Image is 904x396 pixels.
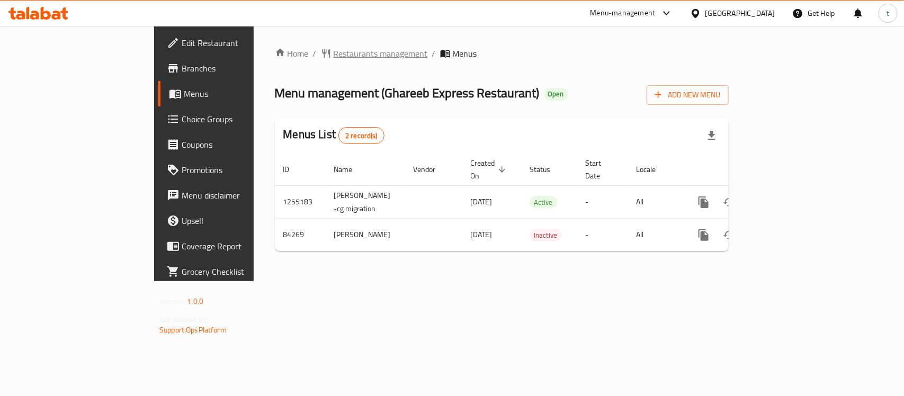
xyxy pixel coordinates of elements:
button: Change Status [717,222,742,248]
span: Coverage Report [182,240,297,253]
div: Total records count [338,127,384,144]
span: Grocery Checklist [182,265,297,278]
span: Status [530,163,565,176]
a: Promotions [158,157,305,183]
th: Actions [683,154,801,186]
button: Add New Menu [647,85,729,105]
td: - [577,219,628,251]
span: Open [544,89,568,98]
td: [PERSON_NAME] -cg migration [326,185,405,219]
td: All [628,219,683,251]
span: Menu disclaimer [182,189,297,202]
span: [DATE] [471,228,493,241]
td: - [577,185,628,219]
span: Menus [184,87,297,100]
td: All [628,185,683,219]
span: ID [283,163,303,176]
span: Inactive [530,229,562,241]
div: Export file [699,123,724,148]
button: more [691,190,717,215]
span: Coupons [182,138,297,151]
a: Choice Groups [158,106,305,132]
span: t [887,7,889,19]
span: Active [530,196,557,209]
span: Add New Menu [655,88,720,102]
td: [PERSON_NAME] [326,219,405,251]
span: Menu management ( Ghareeb Express Restaurant ) [275,81,540,105]
a: Coverage Report [158,233,305,259]
span: Branches [182,62,297,75]
div: [GEOGRAPHIC_DATA] [705,7,775,19]
span: Promotions [182,164,297,176]
li: / [313,47,317,60]
a: Support.OpsPlatform [159,323,227,337]
span: Restaurants management [334,47,428,60]
span: [DATE] [471,195,493,209]
span: Menus [453,47,477,60]
span: 1.0.0 [187,294,203,308]
button: more [691,222,717,248]
table: enhanced table [275,154,801,251]
span: Name [334,163,366,176]
span: Start Date [586,157,615,182]
span: Get support on: [159,312,208,326]
a: Branches [158,56,305,81]
span: Choice Groups [182,113,297,125]
h2: Menus List [283,127,384,144]
nav: breadcrumb [275,47,729,60]
div: Menu-management [590,7,656,20]
span: 2 record(s) [339,131,384,141]
span: Locale [637,163,670,176]
a: Menu disclaimer [158,183,305,208]
a: Coupons [158,132,305,157]
a: Edit Restaurant [158,30,305,56]
div: Open [544,88,568,101]
a: Menus [158,81,305,106]
button: Change Status [717,190,742,215]
a: Restaurants management [321,47,428,60]
span: Edit Restaurant [182,37,297,49]
span: Version: [159,294,185,308]
li: / [432,47,436,60]
span: Created On [471,157,509,182]
span: Vendor [414,163,450,176]
span: Upsell [182,214,297,227]
a: Upsell [158,208,305,233]
a: Grocery Checklist [158,259,305,284]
